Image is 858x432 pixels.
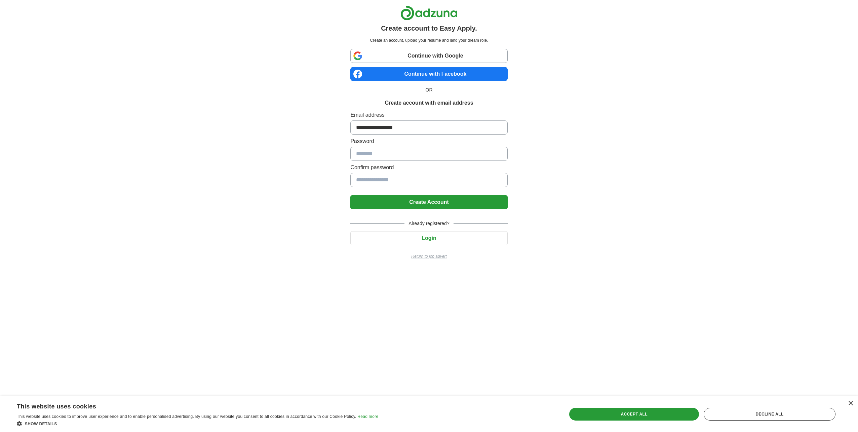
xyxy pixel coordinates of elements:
a: Return to job advert [350,253,507,259]
p: Create an account, upload your resume and land your dream role. [352,37,506,43]
a: Continue with Google [350,49,507,63]
div: Show details [17,420,378,427]
div: Close [848,401,853,406]
span: OR [422,86,437,94]
label: Password [350,137,507,145]
span: This website uses cookies to improve user experience and to enable personalised advertising. By u... [17,414,356,419]
label: Confirm password [350,164,507,172]
div: Accept all [569,408,699,421]
h1: Create account to Easy Apply. [381,23,477,33]
label: Email address [350,111,507,119]
h1: Create account with email address [385,99,473,107]
span: Already registered? [404,220,453,227]
button: Create Account [350,195,507,209]
a: Continue with Facebook [350,67,507,81]
span: Show details [25,422,57,426]
a: Login [350,235,507,241]
img: Adzuna logo [400,5,458,21]
div: Decline all [704,408,835,421]
button: Login [350,231,507,245]
a: Read more, opens a new window [357,414,378,419]
div: This website uses cookies [17,400,361,410]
